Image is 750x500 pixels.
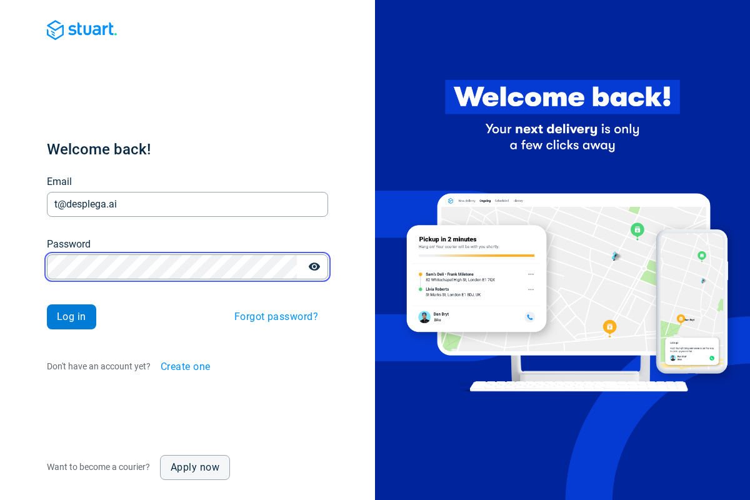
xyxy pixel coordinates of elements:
[234,312,318,322] span: Forgot password?
[160,455,230,480] a: Apply now
[47,174,72,189] label: Email
[224,304,328,329] button: Forgot password?
[57,312,86,322] span: Log in
[47,139,328,159] h1: Welcome back!
[47,237,91,252] label: Password
[47,462,150,472] span: Want to become a courier?
[47,361,151,371] span: Don't have an account yet?
[161,362,211,372] span: Create one
[171,462,219,472] span: Apply now
[47,304,96,329] button: Log in
[47,20,117,40] img: Blue logo
[151,354,221,379] button: Create one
